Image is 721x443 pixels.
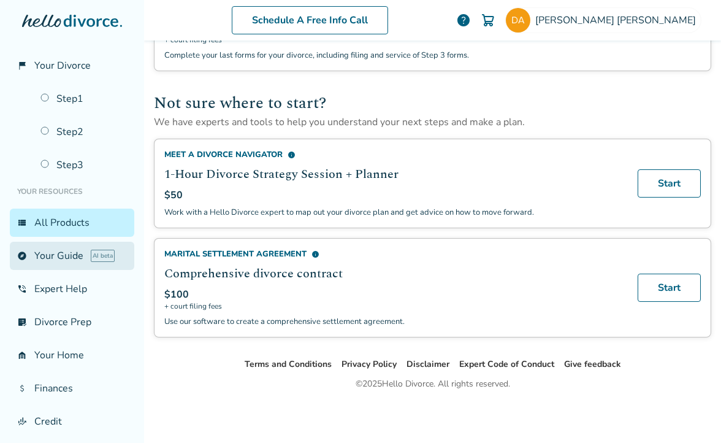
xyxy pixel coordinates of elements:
[164,248,623,260] div: Marital Settlement Agreement
[91,250,115,262] span: AI beta
[154,91,711,115] h2: Not sure where to start?
[245,358,332,370] a: Terms and Conditions
[164,207,623,218] p: Work with a Hello Divorce expert to map out your divorce plan and get advice on how to move forward.
[164,301,623,311] span: + court filing fees
[660,384,721,443] iframe: Chat Widget
[638,169,701,198] a: Start
[506,8,530,33] img: donna.annalora@seacoastbank.com
[535,13,701,27] span: [PERSON_NAME] [PERSON_NAME]
[164,165,623,183] h2: 1-Hour Divorce Strategy Session + Planner
[164,288,189,301] span: $100
[17,284,27,294] span: phone_in_talk
[481,13,495,28] img: Cart
[164,264,623,283] h2: Comprehensive divorce contract
[288,151,296,159] span: info
[17,317,27,327] span: list_alt_check
[17,417,27,426] span: finance_mode
[164,149,623,160] div: Meet a Divorce Navigator
[10,407,134,436] a: finance_modeCredit
[456,13,471,28] a: help
[17,383,27,393] span: attach_money
[459,358,554,370] a: Expert Code of Conduct
[10,308,134,336] a: list_alt_checkDivorce Prep
[341,358,397,370] a: Privacy Policy
[33,151,134,179] a: Step3
[10,242,134,270] a: exploreYour GuideAI beta
[164,188,183,202] span: $50
[34,59,91,72] span: Your Divorce
[10,209,134,237] a: view_listAll Products
[154,115,711,129] p: We have experts and tools to help you understand your next steps and make a plan.
[10,341,134,369] a: garage_homeYour Home
[564,357,621,372] li: Give feedback
[10,275,134,303] a: phone_in_talkExpert Help
[311,250,319,258] span: info
[33,85,134,113] a: Step1
[232,6,388,34] a: Schedule A Free Info Call
[356,377,510,391] div: © 2025 Hello Divorce. All rights reserved.
[17,218,27,228] span: view_list
[10,179,134,204] li: Your Resources
[17,61,27,71] span: flag_2
[164,316,623,327] p: Use our software to create a comprehensive settlement agreement.
[33,118,134,146] a: Step2
[17,251,27,261] span: explore
[10,374,134,403] a: attach_moneyFinances
[17,350,27,360] span: garage_home
[10,52,134,80] a: flag_2Your Divorce
[406,357,449,372] li: Disclaimer
[638,274,701,302] a: Start
[164,50,623,61] p: Complete your last forms for your divorce, including filing and service of Step 3 forms.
